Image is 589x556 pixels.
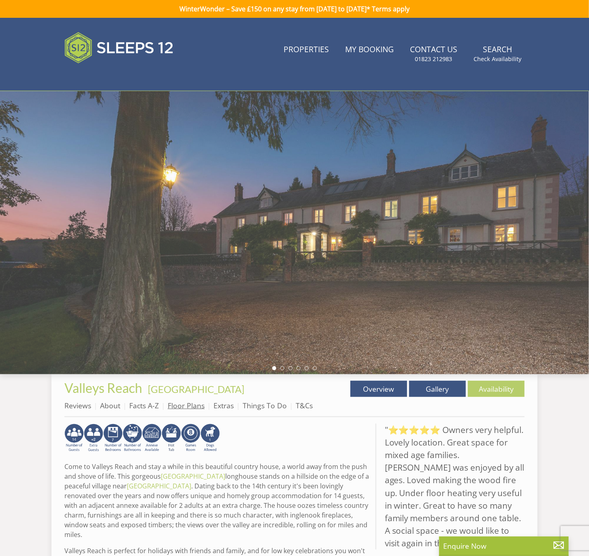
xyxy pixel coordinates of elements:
[415,55,452,63] small: 01823 212983
[129,401,159,410] a: Facts A-Z
[443,541,565,551] p: Enquire Now
[84,424,103,453] img: AD_4nXeP6WuvG491uY6i5ZIMhzz1N248Ei-RkDHdxvvjTdyF2JXhbvvI0BrTCyeHgyWBEg8oAgd1TvFQIsSlzYPCTB7K21VoI...
[64,462,369,539] p: Come to Valleys Reach and stay a while in this beautiful country house, a world away from the pus...
[161,472,225,481] a: [GEOGRAPHIC_DATA]
[64,28,174,68] img: Sleeps 12
[280,41,332,59] a: Properties
[100,401,120,410] a: About
[148,383,244,395] a: [GEOGRAPHIC_DATA]
[123,424,142,453] img: AD_4nXcXNpYDZXOBbgKRPEBCaCiOIsoVeJcYnRY4YZ47RmIfjOLfmwdYBtQTxcKJd6HVFC_WLGi2mB_1lWquKfYs6Lp6-6TPV...
[168,401,205,410] a: Floor Plans
[243,401,287,410] a: Things To Do
[409,381,466,397] a: Gallery
[342,41,397,59] a: My Booking
[142,424,162,453] img: AD_4nXeWXf5CYyYrFc2VFuFRE3vXbeqyx2iQbxMRQvqx9twdeygsMA4-OYo-pu-P8imKQXFkymwQ2Un07Tll7NErWBF8IkoNy...
[296,401,313,410] a: T&Cs
[470,41,525,67] a: SearchCheck Availability
[64,401,91,410] a: Reviews
[468,381,525,397] a: Availability
[407,41,461,67] a: Contact Us01823 212983
[350,381,407,397] a: Overview
[64,380,142,396] span: Valleys Reach
[181,424,201,453] img: AD_4nXdrZMsjcYNLGsKuA84hRzvIbesVCpXJ0qqnwZoX5ch9Zjv73tWe4fnFRs2gJ9dSiUubhZXckSJX_mqrZBmYExREIfryF...
[127,482,191,490] a: [GEOGRAPHIC_DATA]
[162,424,181,453] img: AD_4nXcpX5uDwed6-YChlrI2BYOgXwgg3aqYHOhRm0XfZB-YtQW2NrmeCr45vGAfVKUq4uWnc59ZmEsEzoF5o39EWARlT1ewO...
[201,424,220,453] img: AD_4nXeEipi_F3q1Yj6bZlze3jEsUK6_7_3WtbLY1mWTnHN9JZSYYFCQEDZx02JbD7SocKMjZ8qjPHIa5G67Ebl9iTbBrBR15...
[213,401,234,410] a: Extras
[474,55,521,63] small: Check Availability
[145,383,244,395] span: -
[376,424,525,550] blockquote: "⭐⭐⭐⭐⭐ Owners very helpful. Lovely location. Great space for mixed age families. [PERSON_NAME] wa...
[60,73,145,80] iframe: Customer reviews powered by Trustpilot
[64,424,84,453] img: AD_4nXdcQ9KvtZsQ62SDWVQl1bwDTl-yPG6gEIUNbwyrGIsgZo60KRjE4_zywAtQnfn2alr58vaaTkMQrcaGqlbOWBhHpVbyA...
[103,424,123,453] img: AD_4nXfpvCopSjPgFbrTpZ4Gb7z5vnaH8jAbqJolZQMpS62V5cqRSJM9TeuVSL7bGYE6JfFcU1DuF4uSwvi9kHIO1tFmPipW4...
[64,380,145,396] a: Valleys Reach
